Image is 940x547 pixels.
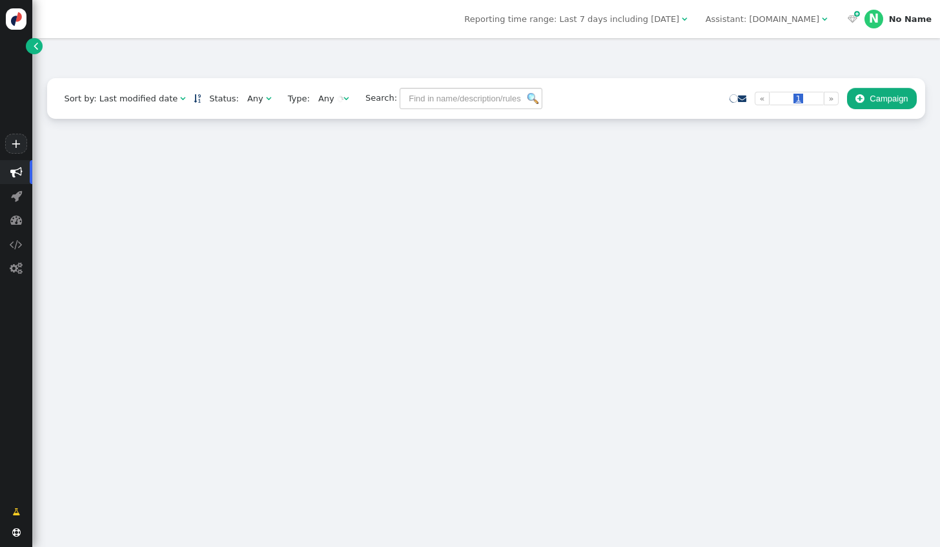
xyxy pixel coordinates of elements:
span:  [34,39,38,52]
span:  [11,190,22,202]
a:   [846,13,861,26]
span:  [180,94,185,103]
span:  [822,15,827,23]
a:  [4,501,28,523]
a: » [824,92,839,106]
div: Sort by: Last modified date [64,92,178,105]
span: Search: [357,93,397,103]
input: Find in name/description/rules [400,88,542,110]
img: loading.gif [337,96,343,102]
span:  [854,9,860,19]
span: Type: [280,92,310,105]
span:  [848,15,857,23]
span:  [12,528,21,537]
span:  [10,262,23,274]
div: Any [247,92,263,105]
span: Reporting time range: Last 7 days including [DATE] [464,14,679,24]
a:  [26,38,42,54]
span:  [12,506,20,519]
img: icon_search.png [527,93,538,104]
span: Status: [201,92,239,105]
button: Campaign [847,88,917,110]
span:  [343,94,349,103]
div: Assistant: [DOMAIN_NAME] [706,13,819,26]
img: logo-icon.svg [6,8,27,30]
div: N [864,10,884,29]
span:  [682,15,687,23]
a: + [5,134,27,154]
a:  [194,94,201,103]
span:  [855,94,864,103]
span:  [10,166,23,178]
span:  [266,94,271,103]
div: Any [318,92,334,105]
div: No Name [889,14,932,25]
span:  [10,214,23,226]
span: 1 [793,94,802,103]
span:  [10,238,23,251]
span: Sorted in descending order [194,94,201,103]
a: « [755,92,770,106]
a:  [738,94,746,103]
